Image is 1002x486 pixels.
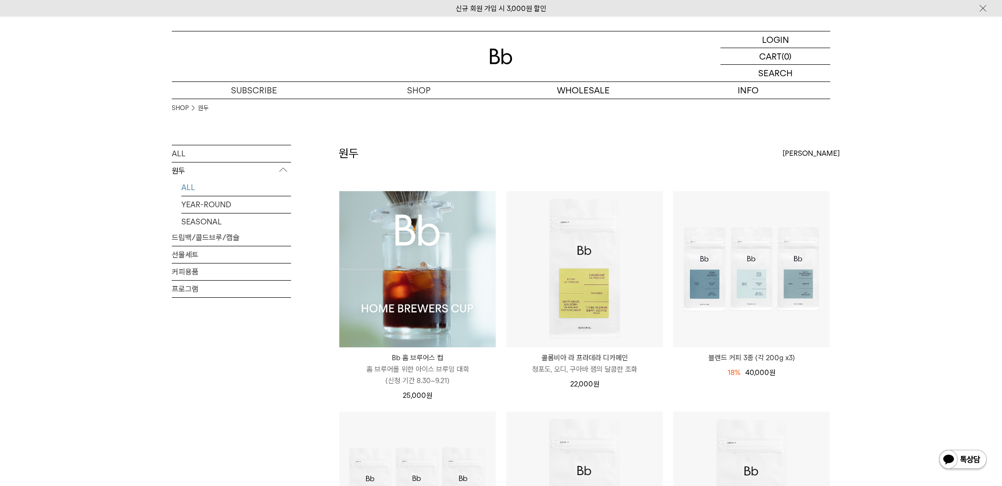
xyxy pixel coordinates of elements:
div: 18% [728,367,741,378]
img: 카카오톡 채널 1:1 채팅 버튼 [938,449,988,472]
img: 블렌드 커피 3종 (각 200g x3) [673,191,830,347]
p: INFO [666,82,830,99]
a: SHOP [172,103,188,113]
a: ALL [172,145,291,162]
a: ALL [181,179,291,196]
a: 커피용품 [172,263,291,280]
p: CART [759,48,782,64]
a: 블렌드 커피 3종 (각 200g x3) [673,352,830,364]
a: 프로그램 [172,281,291,297]
span: 원 [593,380,599,388]
span: 40,000 [745,368,775,377]
a: SUBSCRIBE [172,82,336,99]
p: 홈 브루어를 위한 아이스 브루잉 대회 (신청 기간 8.30~9.21) [339,364,496,386]
img: 콜롬비아 라 프라데라 디카페인 [506,191,663,347]
span: 원 [769,368,775,377]
img: 로고 [490,49,512,64]
p: SEARCH [758,65,793,81]
p: Bb 홈 브루어스 컵 [339,352,496,364]
p: LOGIN [762,31,789,48]
a: CART (0) [720,48,830,65]
a: YEAR-ROUND [181,196,291,213]
a: 선물세트 [172,246,291,263]
a: 콜롬비아 라 프라데라 디카페인 청포도, 오디, 구아바 잼의 달콤한 조화 [506,352,663,375]
span: 원 [426,391,432,400]
p: 원두 [172,162,291,180]
a: 드립백/콜드브루/캡슐 [172,229,291,246]
span: 25,000 [403,391,432,400]
img: Bb 홈 브루어스 컵 [339,191,496,347]
p: 콜롬비아 라 프라데라 디카페인 [506,352,663,364]
span: [PERSON_NAME] [783,148,840,159]
a: SEASONAL [181,213,291,230]
h2: 원두 [339,145,359,162]
a: LOGIN [720,31,830,48]
a: 원두 [198,103,209,113]
a: Bb 홈 브루어스 컵 홈 브루어를 위한 아이스 브루잉 대회(신청 기간 8.30~9.21) [339,352,496,386]
span: 22,000 [570,380,599,388]
a: 신규 회원 가입 시 3,000원 할인 [456,4,546,13]
p: (0) [782,48,792,64]
p: 청포도, 오디, 구아바 잼의 달콤한 조화 [506,364,663,375]
a: SHOP [336,82,501,99]
p: WHOLESALE [501,82,666,99]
